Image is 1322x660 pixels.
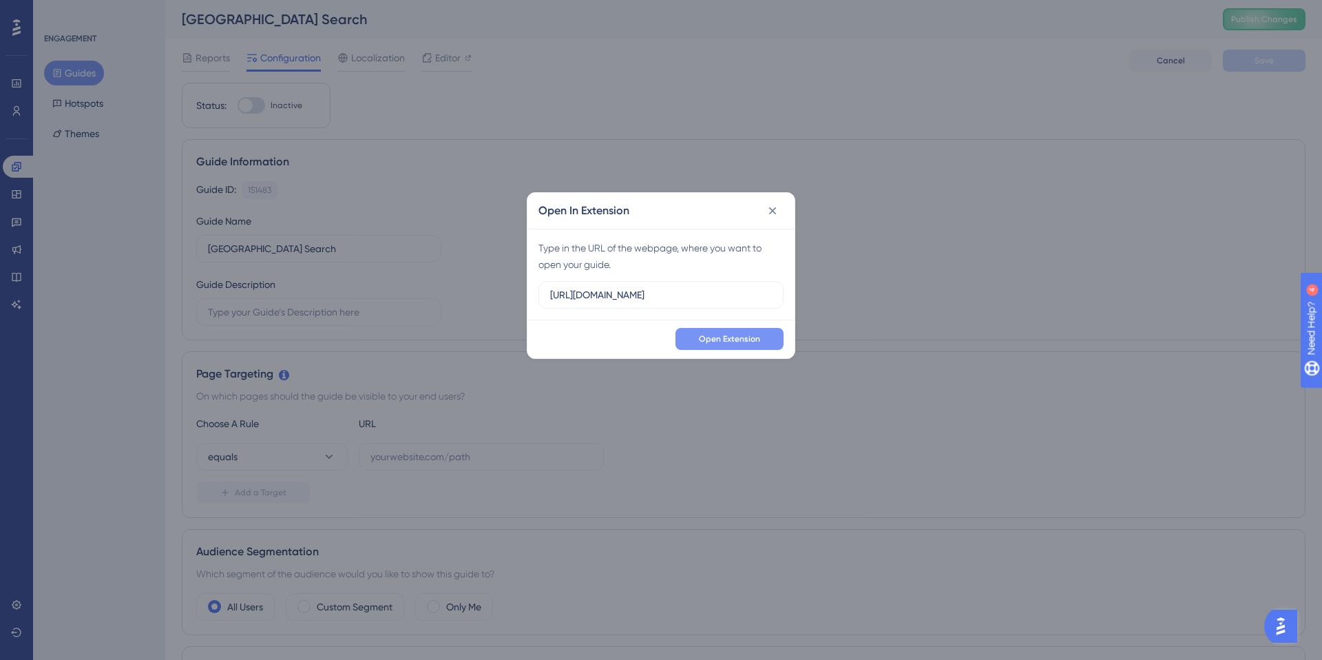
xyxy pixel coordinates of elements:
[538,240,784,273] div: Type in the URL of the webpage, where you want to open your guide.
[96,7,100,18] div: 4
[550,287,772,302] input: URL
[1264,606,1305,647] iframe: UserGuiding AI Assistant Launcher
[699,333,760,344] span: Open Extension
[538,203,629,219] h2: Open In Extension
[32,3,86,20] span: Need Help?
